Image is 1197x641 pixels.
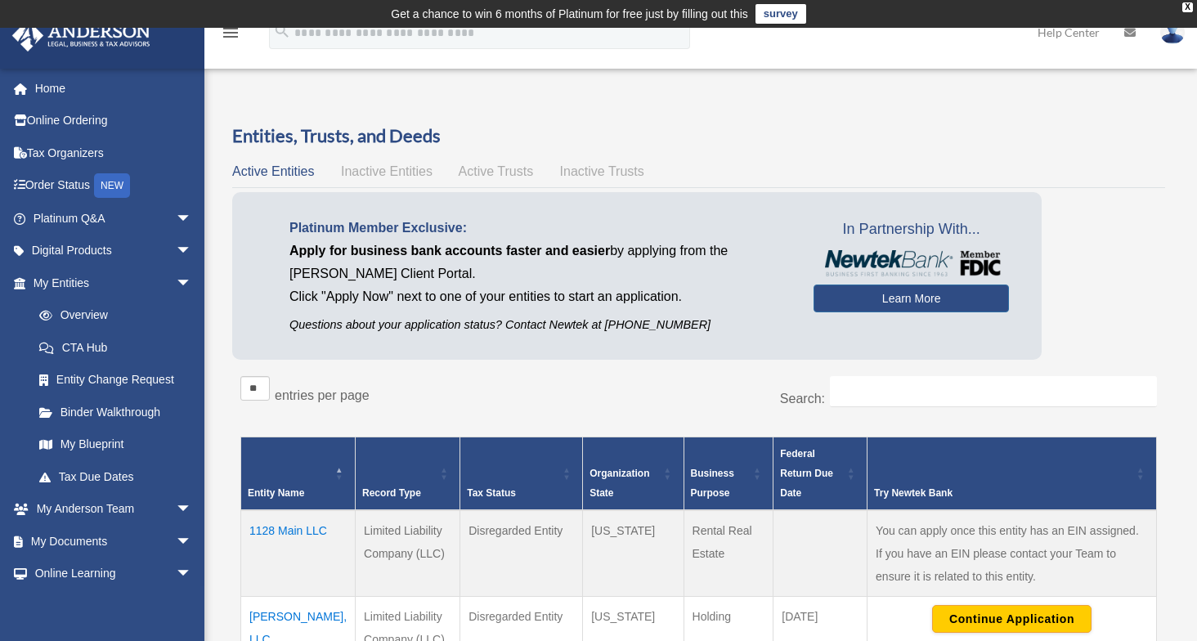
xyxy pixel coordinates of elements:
[773,437,867,510] th: Federal Return Due Date: Activate to sort
[11,267,208,299] a: My Entitiesarrow_drop_down
[289,244,610,258] span: Apply for business bank accounts faster and easier
[867,437,1157,510] th: Try Newtek Bank : Activate to sort
[691,468,734,499] span: Business Purpose
[94,173,130,198] div: NEW
[684,437,773,510] th: Business Purpose: Activate to sort
[867,510,1157,597] td: You can apply once this entity has an EIN assigned. If you have an EIN please contact your Team t...
[289,285,789,308] p: Click "Apply Now" next to one of your entities to start an application.
[459,164,534,178] span: Active Trusts
[814,217,1009,243] span: In Partnership With...
[275,388,370,402] label: entries per page
[289,315,789,335] p: Questions about your application status? Contact Newtek at [PHONE_NUMBER]
[273,22,291,40] i: search
[11,137,217,169] a: Tax Organizers
[874,483,1132,503] div: Try Newtek Bank
[11,558,217,590] a: Online Learningarrow_drop_down
[460,510,583,597] td: Disregarded Entity
[11,202,217,235] a: Platinum Q&Aarrow_drop_down
[11,169,217,203] a: Order StatusNEW
[176,202,208,235] span: arrow_drop_down
[11,493,217,526] a: My Anderson Teamarrow_drop_down
[780,448,833,499] span: Federal Return Due Date
[11,525,217,558] a: My Documentsarrow_drop_down
[1160,20,1185,44] img: User Pic
[583,437,684,510] th: Organization State: Activate to sort
[11,105,217,137] a: Online Ordering
[460,437,583,510] th: Tax Status: Activate to sort
[232,164,314,178] span: Active Entities
[11,72,217,105] a: Home
[23,460,208,493] a: Tax Due Dates
[289,240,789,285] p: by applying from the [PERSON_NAME] Client Portal.
[11,235,217,267] a: Digital Productsarrow_drop_down
[241,437,356,510] th: Entity Name: Activate to invert sorting
[221,29,240,43] a: menu
[176,558,208,591] span: arrow_drop_down
[590,468,649,499] span: Organization State
[23,428,208,461] a: My Blueprint
[932,605,1092,633] button: Continue Application
[362,487,421,499] span: Record Type
[391,4,748,24] div: Get a chance to win 6 months of Platinum for free just by filling out this
[467,487,516,499] span: Tax Status
[232,123,1165,149] h3: Entities, Trusts, and Deeds
[23,396,208,428] a: Binder Walkthrough
[684,510,773,597] td: Rental Real Estate
[583,510,684,597] td: [US_STATE]
[755,4,806,24] a: survey
[176,493,208,527] span: arrow_drop_down
[341,164,433,178] span: Inactive Entities
[289,217,789,240] p: Platinum Member Exclusive:
[780,392,825,406] label: Search:
[7,20,155,52] img: Anderson Advisors Platinum Portal
[356,510,460,597] td: Limited Liability Company (LLC)
[241,510,356,597] td: 1128 Main LLC
[176,525,208,558] span: arrow_drop_down
[23,331,208,364] a: CTA Hub
[23,299,200,332] a: Overview
[248,487,304,499] span: Entity Name
[221,23,240,43] i: menu
[822,250,1001,276] img: NewtekBankLogoSM.png
[560,164,644,178] span: Inactive Trusts
[176,267,208,300] span: arrow_drop_down
[176,235,208,268] span: arrow_drop_down
[23,364,208,397] a: Entity Change Request
[356,437,460,510] th: Record Type: Activate to sort
[1182,2,1193,12] div: close
[814,285,1009,312] a: Learn More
